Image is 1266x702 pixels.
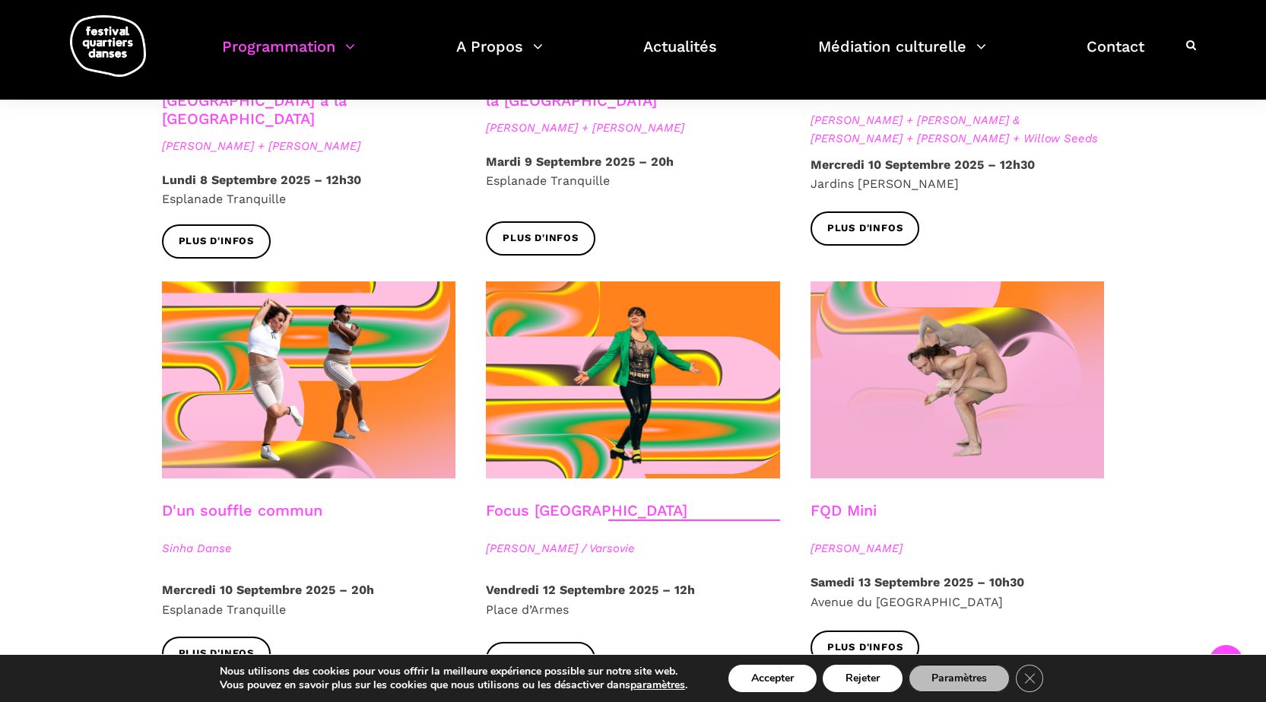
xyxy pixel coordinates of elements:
[823,665,903,692] button: Rejeter
[486,173,610,188] span: Esplanade Tranquille
[162,539,456,557] span: Sinha Danse
[222,33,355,78] a: Programmation
[811,539,1105,557] span: [PERSON_NAME]
[70,15,146,77] img: logo-fqd-med
[1087,33,1144,78] a: Contact
[503,651,579,667] span: Plus d'infos
[486,119,780,137] span: [PERSON_NAME] + [PERSON_NAME]
[179,646,255,662] span: Plus d'infos
[162,637,271,671] a: Plus d'infos
[811,595,1003,609] span: Avenue du [GEOGRAPHIC_DATA]
[1016,665,1043,692] button: Close GDPR Cookie Banner
[643,33,717,78] a: Actualités
[811,501,877,519] a: FQD Mini
[162,224,271,259] a: Plus d'infos
[162,192,286,206] span: Esplanade Tranquille
[630,678,685,692] button: paramètres
[503,230,579,246] span: Plus d'infos
[486,154,674,169] strong: Mardi 9 Septembre 2025 – 20h
[162,73,439,128] a: Vitrine Internationale : Traversées de [GEOGRAPHIC_DATA] à la [GEOGRAPHIC_DATA]
[486,501,687,519] a: Focus [GEOGRAPHIC_DATA]
[818,33,986,78] a: Médiation culturelle
[811,575,1024,589] strong: Samedi 13 Septembre 2025 – 10h30
[162,583,374,597] strong: Mercredi 10 Septembre 2025 – 20h
[220,665,687,678] p: Nous utilisons des cookies pour vous offrir la meilleure expérience possible sur notre site web.
[811,111,1105,148] span: [PERSON_NAME] + [PERSON_NAME] & [PERSON_NAME] + [PERSON_NAME] + Willow Seeds
[728,665,817,692] button: Accepter
[162,173,361,187] strong: Lundi 8 Septembre 2025 – 12h30
[827,640,903,656] span: Plus d'infos
[486,539,780,557] span: [PERSON_NAME] / Varsovie
[909,665,1010,692] button: Paramètres
[827,221,903,237] span: Plus d'infos
[162,137,456,155] span: [PERSON_NAME] + [PERSON_NAME]
[811,211,920,246] a: Plus d'infos
[486,580,780,619] p: Place d’Armes
[811,157,1035,172] strong: Mercredi 10 Septembre 2025 – 12h30
[811,631,920,665] a: Plus d'infos
[456,33,543,78] a: A Propos
[486,642,595,676] a: Plus d'infos
[486,583,695,597] strong: Vendredi 12 Septembre 2025 – 12h
[220,678,687,692] p: Vous pouvez en savoir plus sur les cookies que nous utilisons ou les désactiver dans .
[486,221,595,256] a: Plus d'infos
[162,501,322,519] a: D'un souffle commun
[162,602,286,617] span: Esplanade Tranquille
[811,176,959,191] span: Jardins [PERSON_NAME]
[179,233,255,249] span: Plus d'infos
